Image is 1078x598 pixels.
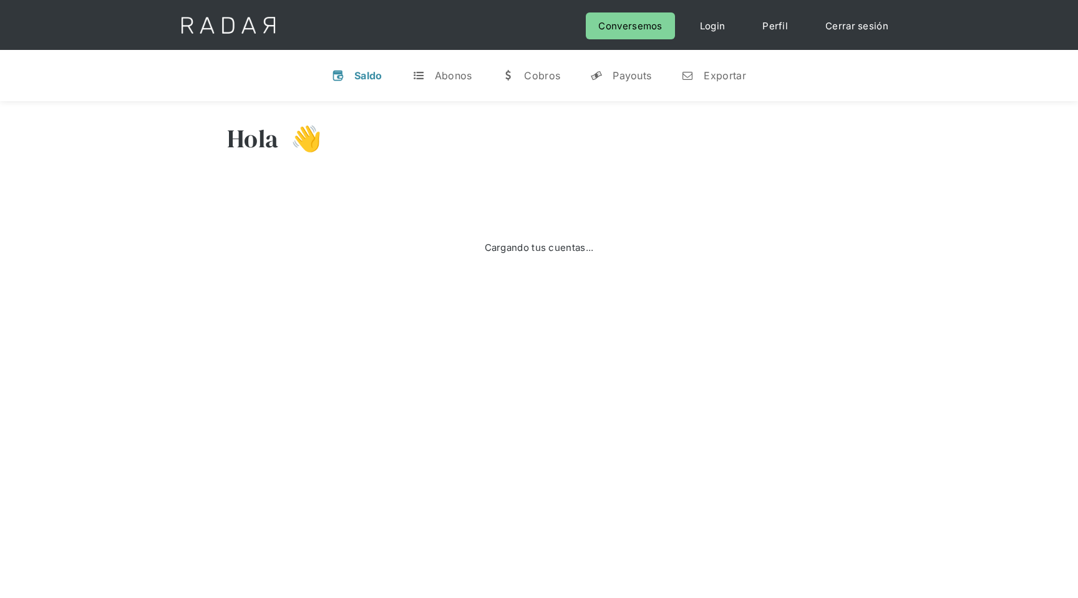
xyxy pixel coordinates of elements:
div: v [332,69,344,82]
div: Exportar [704,69,745,82]
a: Cerrar sesión [813,12,901,39]
div: Cobros [524,69,560,82]
div: n [681,69,694,82]
h3: Hola [227,123,278,154]
a: Login [687,12,738,39]
a: Perfil [750,12,800,39]
div: Payouts [613,69,651,82]
div: Abonos [435,69,472,82]
a: Conversemos [586,12,674,39]
div: Saldo [354,69,382,82]
h3: 👋 [278,123,322,154]
div: Cargando tus cuentas... [485,239,594,256]
div: y [590,69,603,82]
div: w [502,69,514,82]
div: t [412,69,425,82]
